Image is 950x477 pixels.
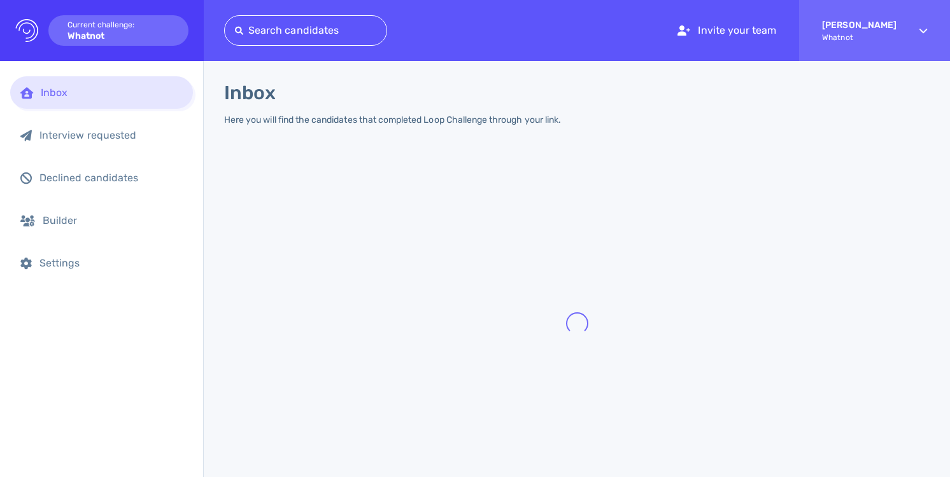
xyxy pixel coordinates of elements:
h1: Inbox [224,81,276,104]
div: Settings [39,257,183,269]
div: Here you will find the candidates that completed Loop Challenge through your link. [224,114,561,125]
strong: [PERSON_NAME] [822,20,897,31]
div: Inbox [41,86,183,99]
div: Interview requested [39,129,183,141]
div: Declined candidates [39,172,183,184]
div: Builder [43,214,183,226]
span: Whatnot [822,33,897,42]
